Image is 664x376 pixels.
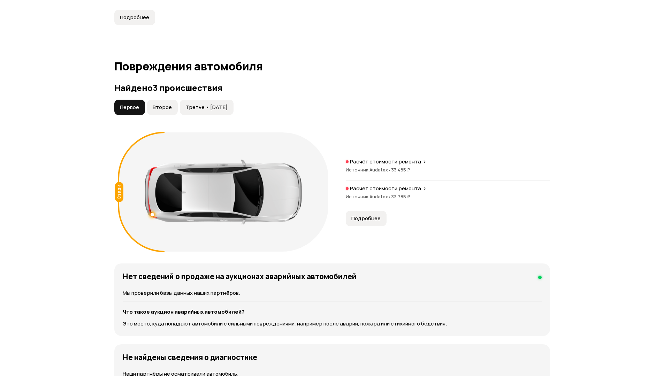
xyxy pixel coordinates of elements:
[350,158,421,165] p: Расчёт стоимости ремонта
[388,167,391,173] span: •
[350,185,421,192] p: Расчёт стоимости ремонта
[123,308,245,315] strong: Что такое аукцион аварийных автомобилей?
[123,272,357,281] h4: Нет сведений о продаже на аукционах аварийных автомобилей
[185,104,228,111] span: Третье • [DATE]
[115,182,123,202] div: Сзади
[114,60,550,72] h1: Повреждения автомобиля
[346,193,391,200] span: Источник Audatex
[346,167,391,173] span: Источник Audatex
[153,104,172,111] span: Второе
[123,353,257,362] h4: Не найдены сведения о диагностике
[123,320,542,328] p: Это место, куда попадают автомобили с сильными повреждениями, например после аварии, пожара или с...
[388,193,391,200] span: •
[114,10,155,25] button: Подробнее
[391,193,410,200] span: 33 785 ₽
[120,104,139,111] span: Первое
[114,100,145,115] button: Первое
[180,100,234,115] button: Третье • [DATE]
[391,167,410,173] span: 33 485 ₽
[147,100,178,115] button: Второе
[114,83,550,93] h3: Найдено 3 происшествия
[123,289,542,297] p: Мы проверили базы данных наших партнёров.
[351,215,381,222] span: Подробнее
[120,14,149,21] span: Подробнее
[346,211,387,226] button: Подробнее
